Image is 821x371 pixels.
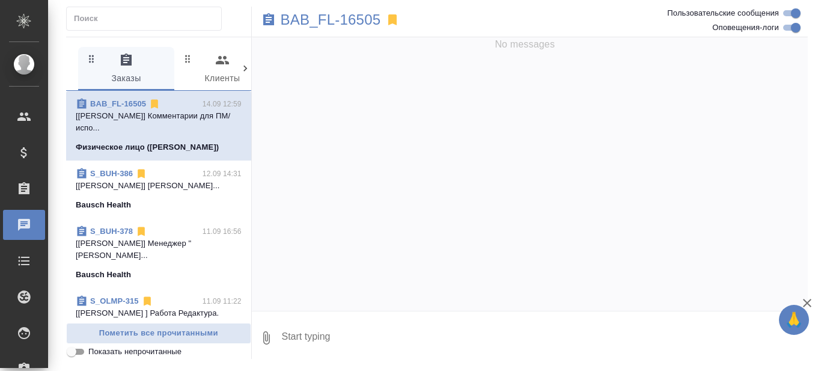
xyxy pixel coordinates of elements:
p: [[PERSON_NAME]] Менеджер "[PERSON_NAME]... [76,238,242,262]
div: S_BUH-38612.09 14:31[[PERSON_NAME]] [PERSON_NAME]...Bausch Health [66,161,251,218]
svg: Отписаться [148,98,160,110]
div: S_OLMP-31511.09 11:22[[PERSON_NAME] ] Работа Редактура. стат...OLYMPUS [66,288,251,358]
a: S_BUH-386 [90,169,133,178]
p: Bausch Health [76,269,131,281]
p: Физическое лицо ([PERSON_NAME]) [76,141,219,153]
p: Bausch Health [76,199,131,211]
span: Показать непрочитанные [88,346,182,358]
span: 🙏 [784,307,804,333]
button: Пометить все прочитанными [66,323,251,344]
span: Заказы [85,53,167,86]
a: S_OLMP-315 [90,296,139,305]
a: BAB_FL-16505 [281,14,381,26]
p: [[PERSON_NAME] ] Работа Редактура. стат... [76,307,242,331]
span: Пользовательские сообщения [667,7,779,19]
button: 🙏 [779,305,809,335]
svg: Отписаться [135,225,147,238]
span: No messages [495,37,555,52]
svg: Зажми и перетащи, чтобы поменять порядок вкладок [86,53,97,64]
div: S_BUH-37811.09 16:56[[PERSON_NAME]] Менеджер "[PERSON_NAME]...Bausch Health [66,218,251,288]
p: 11.09 11:22 [203,295,242,307]
p: 14.09 12:59 [203,98,242,110]
span: Пометить все прочитанными [73,327,245,340]
a: S_BUH-378 [90,227,133,236]
p: 11.09 16:56 [203,225,242,238]
svg: Зажми и перетащи, чтобы поменять порядок вкладок [182,53,194,64]
a: BAB_FL-16505 [90,99,146,108]
svg: Отписаться [135,168,147,180]
svg: Отписаться [141,295,153,307]
span: Оповещения-логи [712,22,779,34]
div: BAB_FL-1650514.09 12:59[[PERSON_NAME]] Комментарии для ПМ/испо...Физическое лицо ([PERSON_NAME]) [66,91,251,161]
p: [[PERSON_NAME]] [PERSON_NAME]... [76,180,242,192]
span: Клиенты [182,53,263,86]
input: Поиск [74,10,221,27]
p: [[PERSON_NAME]] Комментарии для ПМ/испо... [76,110,242,134]
p: 12.09 14:31 [203,168,242,180]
